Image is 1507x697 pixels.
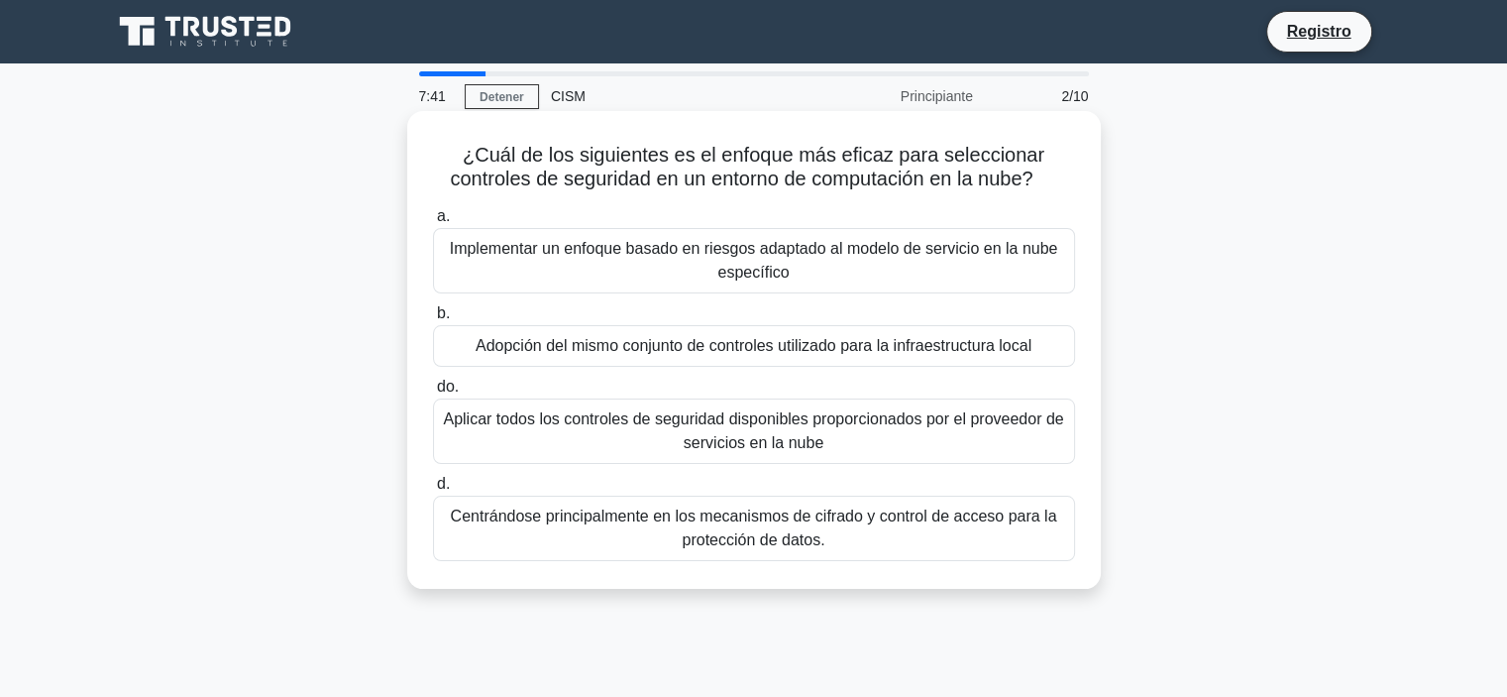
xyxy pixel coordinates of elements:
[1287,23,1351,40] font: Registro
[437,378,459,395] font: do.
[419,88,446,104] font: 7:41
[450,144,1044,189] font: ¿Cuál de los siguientes es el enfoque más eficaz para seleccionar controles de seguridad en un en...
[437,475,450,492] font: d.
[1061,88,1088,104] font: 2/10
[437,304,450,321] font: b.
[480,90,524,104] font: Detener
[551,88,586,104] font: CISM
[443,410,1063,451] font: Aplicar todos los controles de seguridad disponibles proporcionados por el proveedor de servicios...
[450,240,1058,281] font: Implementar un enfoque basado en riesgos adaptado al modelo de servicio en la nube específico
[437,207,450,224] font: a.
[901,88,973,104] font: Principiante
[451,508,1057,548] font: Centrándose principalmente en los mecanismos de cifrado y control de acceso para la protección de...
[465,84,539,109] a: Detener
[476,337,1031,354] font: Adopción del mismo conjunto de controles utilizado para la infraestructura local
[1275,19,1363,44] a: Registro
